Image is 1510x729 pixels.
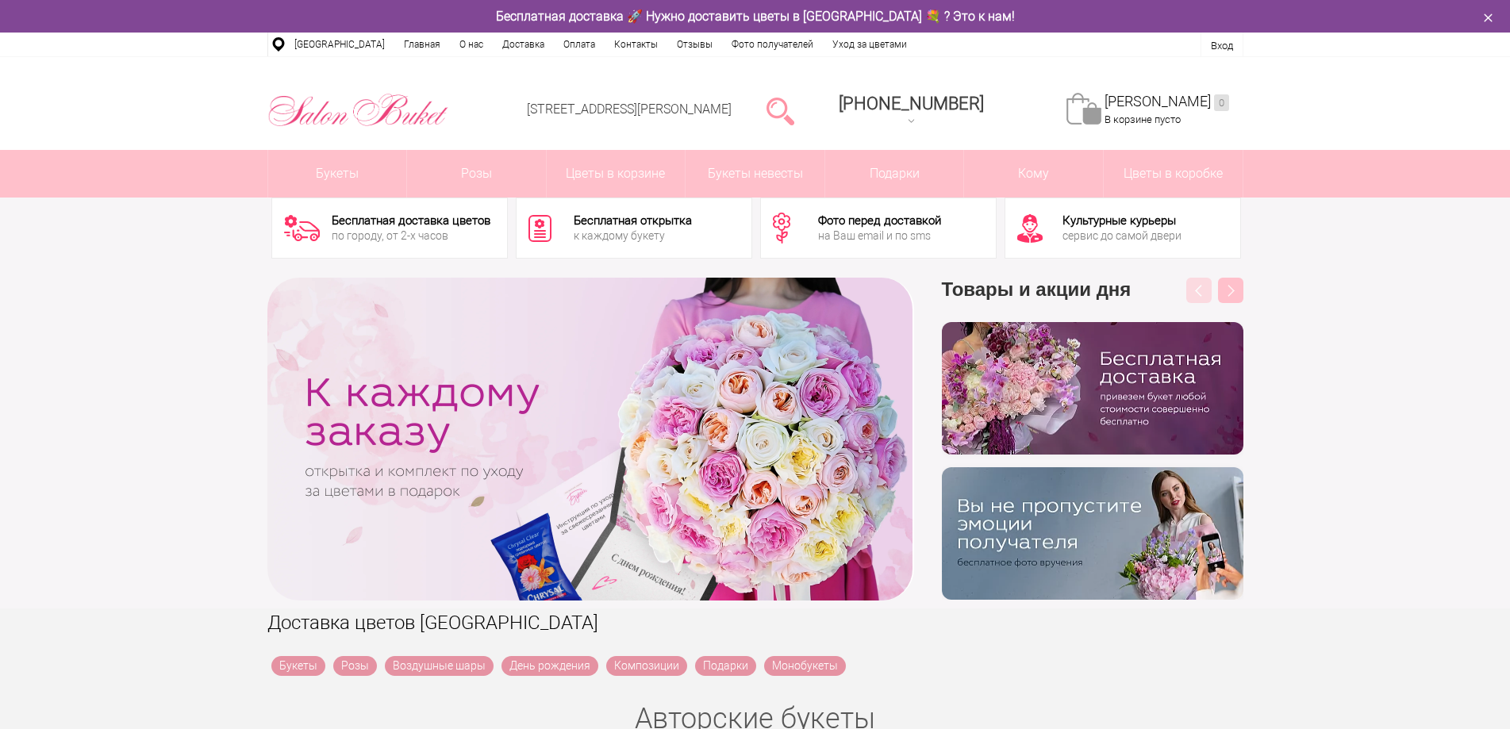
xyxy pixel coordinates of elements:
a: Доставка [493,33,554,56]
div: по городу, от 2-х часов [332,230,490,241]
ins: 0 [1214,94,1229,111]
a: Главная [394,33,450,56]
button: Next [1218,278,1243,303]
a: Букеты [271,656,325,676]
a: Уход за цветами [823,33,916,56]
img: v9wy31nijnvkfycrkduev4dhgt9psb7e.png.webp [942,467,1243,600]
a: Цветы в корзине [547,150,686,198]
a: О нас [450,33,493,56]
a: [STREET_ADDRESS][PERSON_NAME] [527,102,732,117]
a: Цветы в коробке [1104,150,1243,198]
div: Бесплатная доставка цветов [332,215,490,227]
a: [GEOGRAPHIC_DATA] [285,33,394,56]
a: Подарки [825,150,964,198]
a: Контакты [605,33,667,56]
h3: Товары и акции дня [942,278,1243,322]
div: на Ваш email и по sms [818,230,941,241]
div: Бесплатная открытка [574,215,692,227]
h1: Доставка цветов [GEOGRAPHIC_DATA] [267,608,1243,637]
div: Культурные курьеры [1062,215,1181,227]
a: Оплата [554,33,605,56]
a: [PHONE_NUMBER] [829,88,993,133]
img: hpaj04joss48rwypv6hbykmvk1dj7zyr.png.webp [942,322,1243,455]
a: Вход [1211,40,1233,52]
a: Подарки [695,656,756,676]
span: Кому [964,150,1103,198]
a: Композиции [606,656,687,676]
a: Розы [333,656,377,676]
img: Цветы Нижний Новгород [267,90,449,131]
a: Розы [407,150,546,198]
a: Фото получателей [722,33,823,56]
div: сервис до самой двери [1062,230,1181,241]
span: В корзине пусто [1105,113,1181,125]
span: [PHONE_NUMBER] [839,94,984,113]
div: Фото перед доставкой [818,215,941,227]
a: [PERSON_NAME] [1105,93,1229,111]
a: Монобукеты [764,656,846,676]
a: Букеты невесты [686,150,824,198]
a: Букеты [268,150,407,198]
div: Бесплатная доставка 🚀 Нужно доставить цветы в [GEOGRAPHIC_DATA] 💐 ? Это к нам! [256,8,1255,25]
a: Отзывы [667,33,722,56]
div: к каждому букету [574,230,692,241]
a: Воздушные шары [385,656,494,676]
a: День рождения [501,656,598,676]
